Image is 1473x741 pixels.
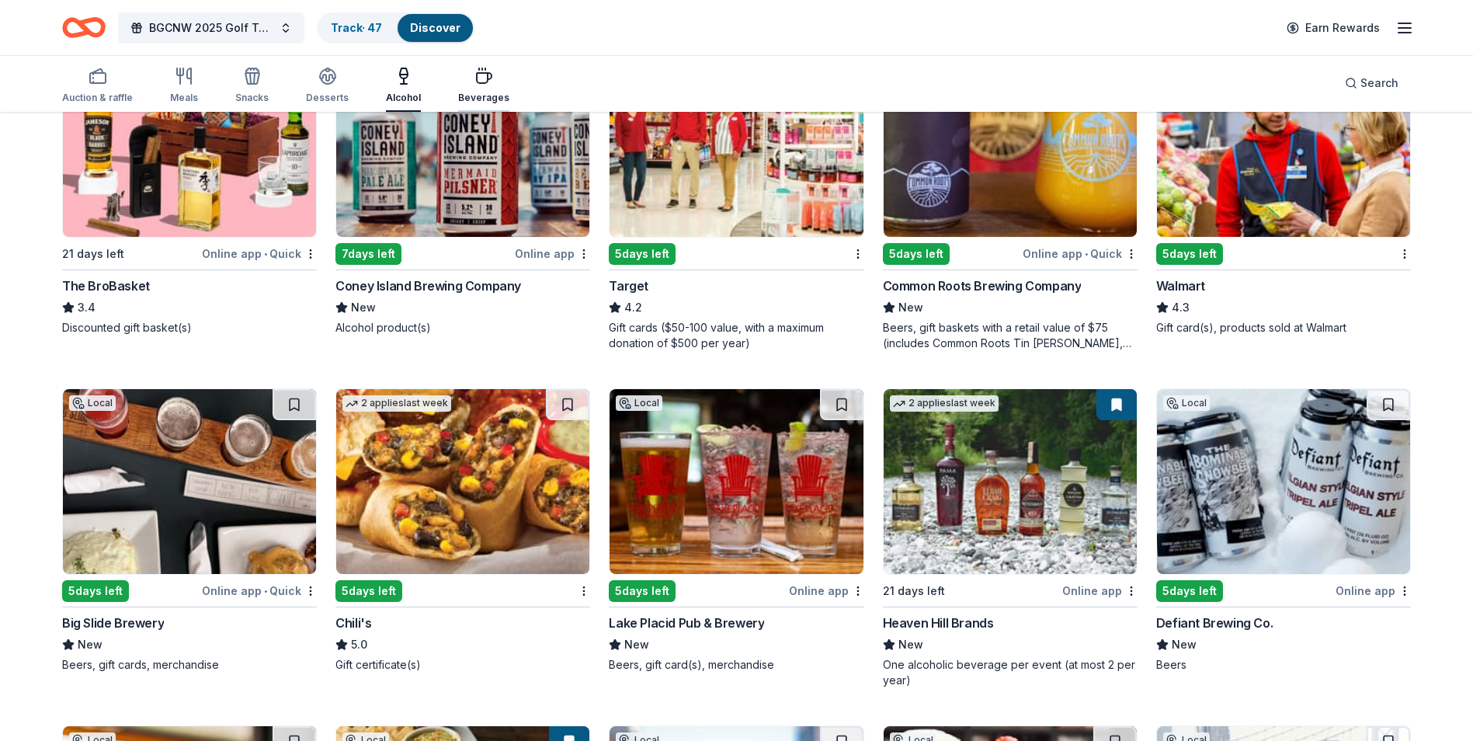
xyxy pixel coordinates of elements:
img: Image for Defiant Brewing Co. [1157,389,1410,574]
span: 5.0 [351,635,367,654]
div: 5 days left [609,243,676,265]
div: 21 days left [883,582,945,600]
button: Auction & raffle [62,61,133,112]
span: • [264,585,267,597]
img: Image for Coney Island Brewing Company [336,52,589,237]
div: Alcohol [386,92,421,104]
a: Image for Coney Island Brewing CompanyLocal7days leftOnline appConey Island Brewing CompanyNewAlc... [335,51,590,336]
a: Image for Target2 applieslast week5days leftTarget4.2Gift cards ($50-100 value, with a maximum do... [609,51,863,351]
div: Beers, gift card(s), merchandise [609,657,863,673]
a: Home [62,9,106,46]
button: Snacks [235,61,269,112]
div: Local [616,395,662,411]
div: 5 days left [883,243,950,265]
div: One alcoholic beverage per event (at most 2 per year) [883,657,1138,688]
img: Image for Target [610,52,863,237]
div: Online app [515,244,590,263]
a: Image for The BroBasket13 applieslast week21 days leftOnline app•QuickThe BroBasket3.4Discounted ... [62,51,317,336]
div: 5 days left [1156,580,1223,602]
div: Alcohol product(s) [335,320,590,336]
div: Walmart [1156,277,1205,295]
div: Beers, gift cards, merchandise [62,657,317,673]
div: Online app [789,581,864,600]
button: BGCNW 2025 Golf Tournament [118,12,304,43]
img: Image for Walmart [1157,52,1410,237]
div: Online app Quick [202,581,317,600]
span: New [351,298,376,317]
a: Image for Common Roots Brewing Company1 applylast weekLocal5days leftOnline app•QuickCommon Roots... [883,51,1138,351]
div: Online app Quick [1023,244,1138,263]
div: 7 days left [335,243,401,265]
a: Image for Lake Placid Pub & BreweryLocal5days leftOnline appLake Placid Pub & BreweryNewBeers, gi... [609,388,863,673]
img: Image for The BroBasket [63,52,316,237]
span: BGCNW 2025 Golf Tournament [149,19,273,37]
span: Search [1360,74,1398,92]
div: 21 days left [62,245,124,263]
div: Local [69,395,116,411]
div: Online app Quick [202,244,317,263]
div: Coney Island Brewing Company [335,277,521,295]
button: Alcohol [386,61,421,112]
div: Local [1163,395,1210,411]
div: 5 days left [335,580,402,602]
img: Image for Lake Placid Pub & Brewery [610,389,863,574]
div: Online app [1336,581,1411,600]
div: Snacks [235,92,269,104]
div: Beers, gift baskets with a retail value of $75 (includes Common Roots Tin [PERSON_NAME], Common R... [883,320,1138,351]
div: 5 days left [62,580,129,602]
span: 3.4 [78,298,96,317]
button: Search [1332,68,1411,99]
span: New [898,635,923,654]
div: 5 days left [1156,243,1223,265]
div: Gift cards ($50-100 value, with a maximum donation of $500 per year) [609,320,863,351]
div: Meals [170,92,198,104]
img: Image for Chili's [336,389,589,574]
div: Beers [1156,657,1411,673]
div: Lake Placid Pub & Brewery [609,614,764,632]
a: Image for Big Slide BreweryLocal5days leftOnline app•QuickBig Slide BreweryNewBeers, gift cards, ... [62,388,317,673]
span: 4.3 [1172,298,1190,317]
span: 4.2 [624,298,642,317]
div: Desserts [306,92,349,104]
div: 2 applies last week [890,395,999,412]
div: Online app [1062,581,1138,600]
div: Defiant Brewing Co. [1156,614,1273,632]
a: Image for Heaven Hill Brands2 applieslast week21 days leftOnline appHeaven Hill BrandsNewOne alco... [883,388,1138,688]
a: Earn Rewards [1277,14,1389,42]
span: New [1172,635,1197,654]
div: Discounted gift basket(s) [62,320,317,336]
button: Track· 47Discover [317,12,474,43]
div: Gift card(s), products sold at Walmart [1156,320,1411,336]
div: Common Roots Brewing Company [883,277,1082,295]
a: Image for Defiant Brewing Co.Local5days leftOnline appDefiant Brewing Co.NewBeers [1156,388,1411,673]
a: Image for Chili's2 applieslast week5days leftChili's5.0Gift certificate(s) [335,388,590,673]
div: Gift certificate(s) [335,657,590,673]
div: Target [609,277,648,295]
a: Track· 47 [331,21,382,34]
img: Image for Heaven Hill Brands [884,389,1137,574]
button: Meals [170,61,198,112]
button: Desserts [306,61,349,112]
a: Image for Walmart1 applylast week5days leftWalmart4.3Gift card(s), products sold at Walmart [1156,51,1411,336]
div: The BroBasket [62,277,150,295]
img: Image for Common Roots Brewing Company [884,52,1137,237]
div: Heaven Hill Brands [883,614,994,632]
img: Image for Big Slide Brewery [63,389,316,574]
button: Beverages [458,61,509,112]
span: New [78,635,102,654]
div: Beverages [458,92,509,104]
div: Chili's [335,614,371,632]
span: New [898,298,923,317]
div: 2 applies last week [342,395,451,412]
span: • [264,248,267,260]
div: Auction & raffle [62,92,133,104]
a: Discover [410,21,460,34]
span: New [624,635,649,654]
span: • [1085,248,1088,260]
div: 5 days left [609,580,676,602]
div: Big Slide Brewery [62,614,164,632]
